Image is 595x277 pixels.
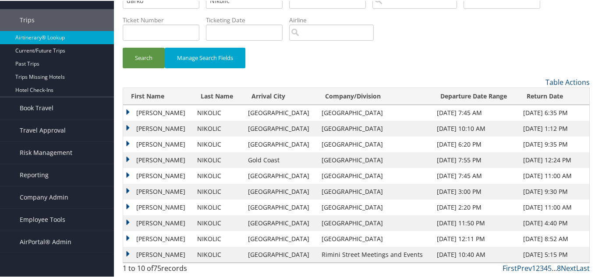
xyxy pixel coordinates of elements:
[317,246,432,262] td: Rimini Street Meetings and Events
[552,263,557,272] span: …
[193,199,243,214] td: NIKOLIC
[432,136,519,151] td: [DATE] 6:20 PM
[317,136,432,151] td: [GEOGRAPHIC_DATA]
[432,87,519,104] th: Departure Date Range: activate to sort column ascending
[193,167,243,183] td: NIKOLIC
[432,230,519,246] td: [DATE] 12:11 PM
[123,214,193,230] td: [PERSON_NAME]
[244,151,317,167] td: Gold Coast
[317,167,432,183] td: [GEOGRAPHIC_DATA]
[517,263,532,272] a: Prev
[317,230,432,246] td: [GEOGRAPHIC_DATA]
[317,120,432,136] td: [GEOGRAPHIC_DATA]
[123,87,193,104] th: First Name: activate to sort column ascending
[548,263,552,272] a: 5
[317,199,432,214] td: [GEOGRAPHIC_DATA]
[123,183,193,199] td: [PERSON_NAME]
[20,186,68,207] span: Company Admin
[244,199,317,214] td: [GEOGRAPHIC_DATA]
[123,199,193,214] td: [PERSON_NAME]
[193,230,243,246] td: NIKOLIC
[165,47,245,67] button: Manage Search Fields
[20,230,71,252] span: AirPortal® Admin
[544,263,548,272] a: 4
[432,199,519,214] td: [DATE] 2:20 PM
[519,183,589,199] td: [DATE] 9:30 PM
[432,167,519,183] td: [DATE] 7:45 AM
[317,151,432,167] td: [GEOGRAPHIC_DATA]
[153,263,161,272] span: 75
[20,141,72,163] span: Risk Management
[123,151,193,167] td: [PERSON_NAME]
[244,120,317,136] td: [GEOGRAPHIC_DATA]
[432,120,519,136] td: [DATE] 10:10 AM
[123,167,193,183] td: [PERSON_NAME]
[206,15,289,24] label: Ticketing Date
[20,208,65,230] span: Employee Tools
[317,104,432,120] td: [GEOGRAPHIC_DATA]
[123,15,206,24] label: Ticket Number
[432,104,519,120] td: [DATE] 7:45 AM
[123,104,193,120] td: [PERSON_NAME]
[193,136,243,151] td: NIKOLIC
[317,214,432,230] td: [GEOGRAPHIC_DATA]
[561,263,576,272] a: Next
[193,151,243,167] td: NIKOLIC
[576,263,590,272] a: Last
[536,263,540,272] a: 2
[317,87,432,104] th: Company/Division
[244,183,317,199] td: [GEOGRAPHIC_DATA]
[123,262,230,277] div: 1 to 10 of records
[193,120,243,136] td: NIKOLIC
[244,104,317,120] td: [GEOGRAPHIC_DATA]
[244,87,317,104] th: Arrival City: activate to sort column ascending
[20,119,66,140] span: Travel Approval
[519,87,589,104] th: Return Date: activate to sort column ascending
[20,163,49,185] span: Reporting
[519,199,589,214] td: [DATE] 11:00 AM
[540,263,544,272] a: 3
[532,263,536,272] a: 1
[193,183,243,199] td: NIKOLIC
[432,183,519,199] td: [DATE] 3:00 PM
[519,104,589,120] td: [DATE] 6:35 PM
[244,136,317,151] td: [GEOGRAPHIC_DATA]
[193,87,243,104] th: Last Name: activate to sort column ascending
[193,104,243,120] td: NIKOLIC
[123,246,193,262] td: [PERSON_NAME]
[519,230,589,246] td: [DATE] 8:52 AM
[432,214,519,230] td: [DATE] 11:50 PM
[519,214,589,230] td: [DATE] 4:40 PM
[557,263,561,272] a: 8
[244,246,317,262] td: [GEOGRAPHIC_DATA]
[519,167,589,183] td: [DATE] 11:00 AM
[519,120,589,136] td: [DATE] 1:12 PM
[123,230,193,246] td: [PERSON_NAME]
[545,77,590,86] a: Table Actions
[317,183,432,199] td: [GEOGRAPHIC_DATA]
[123,47,165,67] button: Search
[20,96,53,118] span: Book Travel
[519,136,589,151] td: [DATE] 9:35 PM
[244,214,317,230] td: [GEOGRAPHIC_DATA]
[289,15,380,24] label: Airline
[432,151,519,167] td: [DATE] 7:55 PM
[519,246,589,262] td: [DATE] 5:15 PM
[123,120,193,136] td: [PERSON_NAME]
[244,230,317,246] td: [GEOGRAPHIC_DATA]
[432,246,519,262] td: [DATE] 10:40 AM
[519,151,589,167] td: [DATE] 12:24 PM
[244,167,317,183] td: [GEOGRAPHIC_DATA]
[503,263,517,272] a: First
[20,8,35,30] span: Trips
[193,214,243,230] td: NIKOLIC
[193,246,243,262] td: NIKOLIC
[123,136,193,151] td: [PERSON_NAME]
